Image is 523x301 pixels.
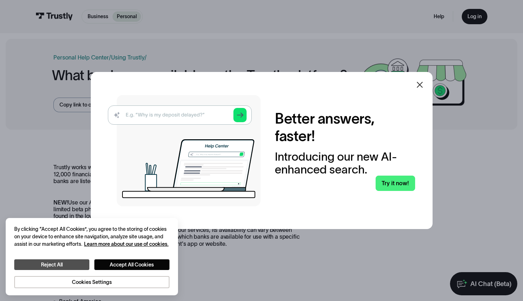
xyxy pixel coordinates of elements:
button: Accept All Cookies [94,259,169,270]
button: Reject All [14,259,89,270]
a: More information about your privacy, opens in a new tab [84,241,168,247]
div: Introducing our new AI-enhanced search. [275,150,415,176]
button: Cookies Settings [14,276,169,288]
div: By clicking “Accept All Cookies”, you agree to the storing of cookies on your device to enhance s... [14,225,169,248]
div: Privacy [14,225,169,288]
div: Cookie banner [6,218,178,295]
a: Try it now! [376,176,415,191]
h2: Better answers, faster! [275,110,415,145]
